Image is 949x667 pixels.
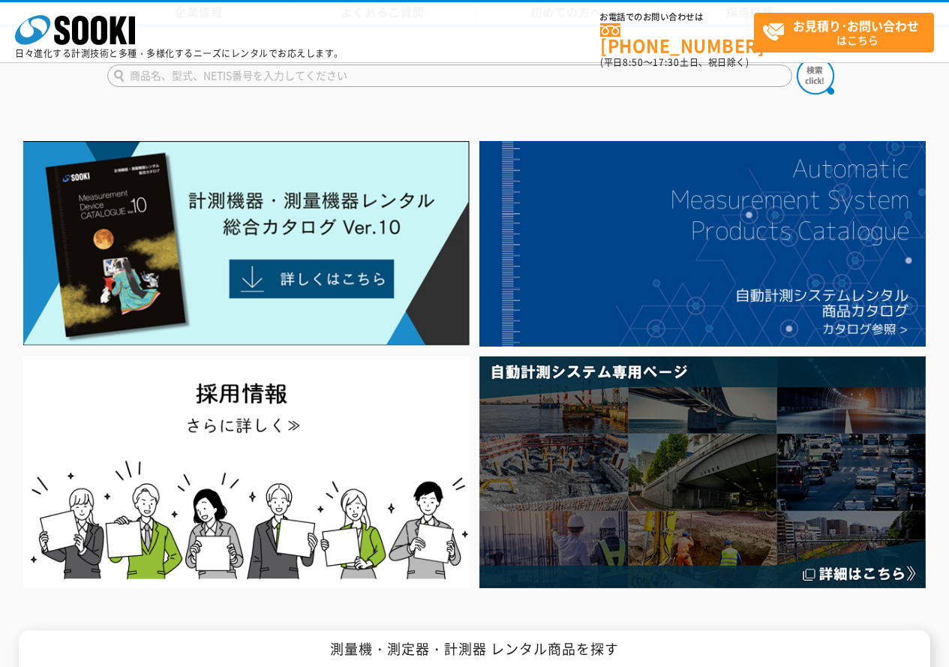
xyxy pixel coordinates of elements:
img: SOOKI recruit [23,356,470,588]
strong: お見積り･お問い合わせ [793,17,919,35]
a: お見積り･お問い合わせはこちら [754,13,934,53]
img: Catalog Ver10 [23,141,470,346]
span: お電話でのお問い合わせは [600,13,754,22]
a: [PHONE_NUMBER] [600,23,754,54]
span: はこちら [762,14,933,51]
img: btn_search.png [797,57,834,95]
input: 商品名、型式、NETIS番号を入力してください [107,65,792,87]
img: 自動計測システムカタログ [479,141,926,347]
span: 8:50 [623,56,644,69]
span: 17:30 [653,56,680,69]
span: (平日 ～ 土日、祝日除く) [600,56,749,69]
img: 自動計測システム専用ページ [479,356,926,588]
p: 日々進化する計測技術と多種・多様化するニーズにレンタルでお応えします。 [15,49,344,58]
